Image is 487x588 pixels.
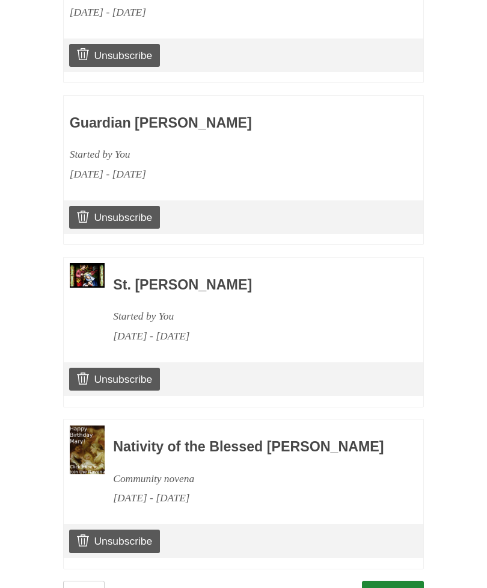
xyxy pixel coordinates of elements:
h3: Guardian [PERSON_NAME] [70,116,348,131]
h3: Nativity of the Blessed [PERSON_NAME] [113,439,391,455]
div: [DATE] - [DATE] [70,164,348,184]
a: Unsubscribe [69,368,160,391]
div: Community novena [113,469,391,489]
div: [DATE] - [DATE] [113,488,391,508]
a: Unsubscribe [69,206,160,229]
div: [DATE] - [DATE] [70,2,348,22]
a: Unsubscribe [69,44,160,67]
h3: St. [PERSON_NAME] [113,277,391,293]
div: Started by You [70,144,348,164]
img: Novena image [70,426,105,475]
div: Started by You [113,306,391,326]
a: Unsubscribe [69,530,160,552]
img: Novena image [70,263,105,287]
div: [DATE] - [DATE] [113,326,391,346]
